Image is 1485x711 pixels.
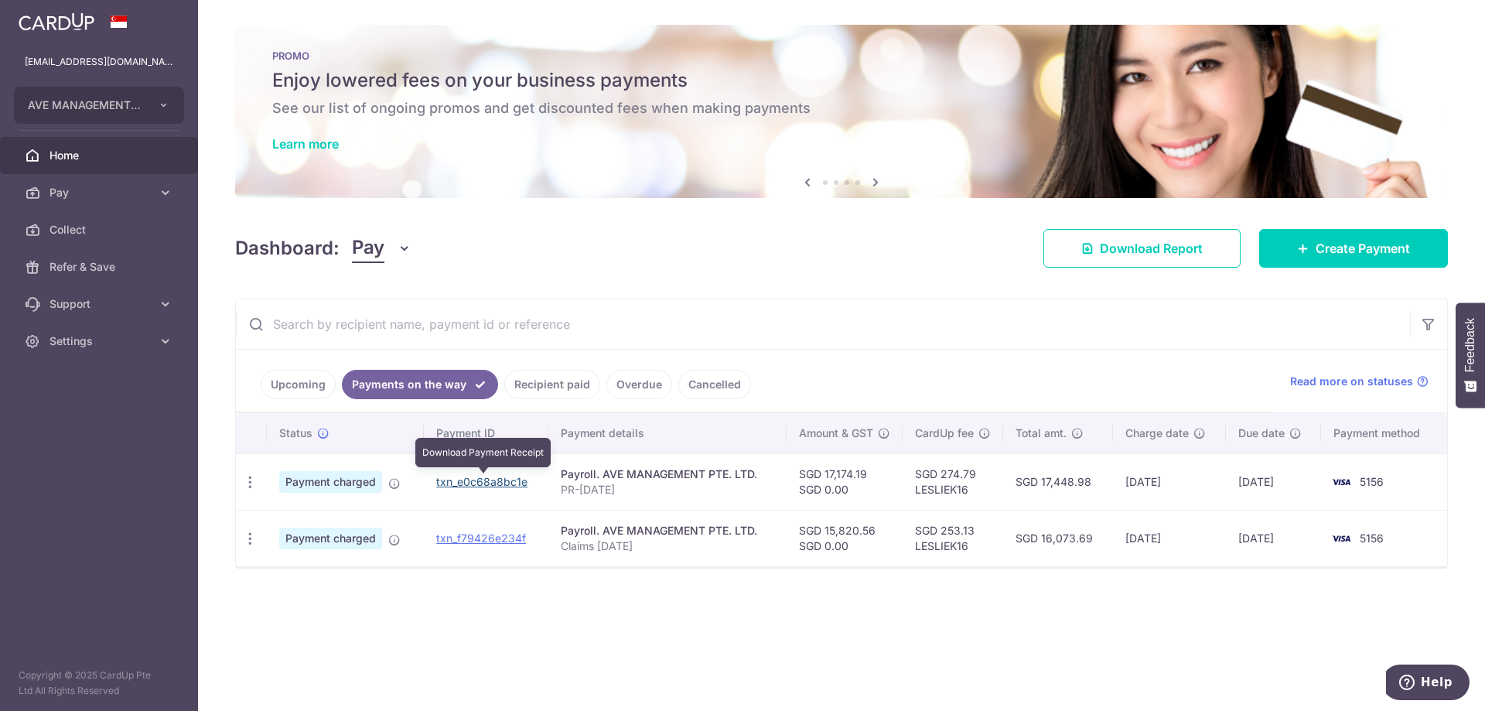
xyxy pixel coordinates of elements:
[424,413,548,453] th: Payment ID
[1003,510,1113,566] td: SGD 16,073.69
[1321,413,1447,453] th: Payment method
[49,333,152,349] span: Settings
[915,426,974,441] span: CardUp fee
[272,99,1411,118] h6: See our list of ongoing promos and get discounted fees when making payments
[49,185,152,200] span: Pay
[352,234,411,263] button: Pay
[1238,426,1285,441] span: Due date
[1463,318,1477,372] span: Feedback
[1360,532,1384,545] span: 5156
[1113,510,1226,566] td: [DATE]
[1290,374,1413,389] span: Read more on statuses
[561,523,773,538] div: Payroll. AVE MANAGEMENT PTE. LTD.
[903,453,1003,510] td: SGD 274.79 LESLIEK16
[1100,239,1203,258] span: Download Report
[606,370,672,399] a: Overdue
[352,234,384,263] span: Pay
[272,136,339,152] a: Learn more
[49,222,152,238] span: Collect
[1226,510,1321,566] td: [DATE]
[436,532,526,545] a: txn_f79426e234f
[548,413,786,453] th: Payment details
[1326,473,1357,491] img: Bank Card
[678,370,751,399] a: Cancelled
[561,538,773,554] p: Claims [DATE]
[1125,426,1189,441] span: Charge date
[49,148,152,163] span: Home
[1259,229,1448,268] a: Create Payment
[561,482,773,497] p: PR-[DATE]
[272,50,1411,62] p: PROMO
[279,471,382,493] span: Payment charged
[1290,374,1429,389] a: Read more on statuses
[799,426,873,441] span: Amount & GST
[1316,239,1410,258] span: Create Payment
[1003,453,1113,510] td: SGD 17,448.98
[342,370,498,399] a: Payments on the way
[235,234,340,262] h4: Dashboard:
[436,475,527,488] a: txn_e0c68a8bc1e
[236,299,1410,349] input: Search by recipient name, payment id or reference
[28,97,142,113] span: AVE MANAGEMENT PTE. LTD.
[903,510,1003,566] td: SGD 253.13 LESLIEK16
[1326,529,1357,548] img: Bank Card
[272,68,1411,93] h5: Enjoy lowered fees on your business payments
[1016,426,1067,441] span: Total amt.
[504,370,600,399] a: Recipient paid
[49,296,152,312] span: Support
[1360,475,1384,488] span: 5156
[49,259,152,275] span: Refer & Save
[279,528,382,549] span: Payment charged
[14,87,184,124] button: AVE MANAGEMENT PTE. LTD.
[1043,229,1241,268] a: Download Report
[235,25,1448,198] img: Latest Promos Banner
[279,426,312,441] span: Status
[1113,453,1226,510] td: [DATE]
[261,370,336,399] a: Upcoming
[561,467,773,482] div: Payroll. AVE MANAGEMENT PTE. LTD.
[787,510,903,566] td: SGD 15,820.56 SGD 0.00
[1386,665,1470,703] iframe: Opens a widget where you can find more information
[19,12,94,31] img: CardUp
[1456,303,1485,408] button: Feedback - Show survey
[787,453,903,510] td: SGD 17,174.19 SGD 0.00
[25,54,173,70] p: [EMAIL_ADDRESS][DOMAIN_NAME]
[1226,453,1321,510] td: [DATE]
[415,438,551,467] div: Download Payment Receipt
